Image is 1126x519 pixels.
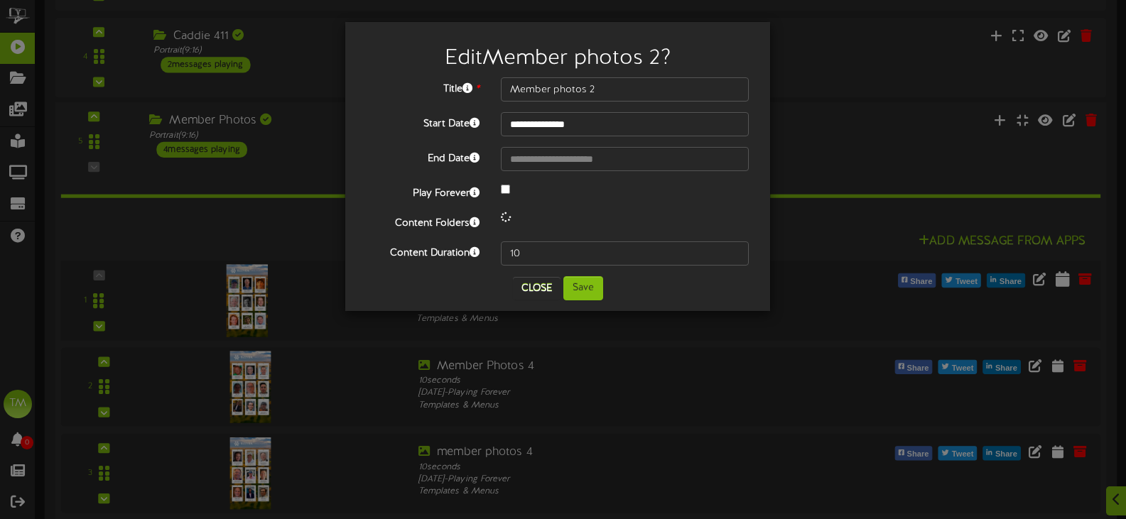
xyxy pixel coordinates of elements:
[501,77,749,102] input: Title
[356,182,490,201] label: Play Forever
[356,212,490,231] label: Content Folders
[501,241,749,266] input: 15
[513,277,561,300] button: Close
[356,112,490,131] label: Start Date
[367,47,749,70] h2: Edit Member photos 2 ?
[356,77,490,97] label: Title
[356,147,490,166] label: End Date
[563,276,603,300] button: Save
[356,241,490,261] label: Content Duration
